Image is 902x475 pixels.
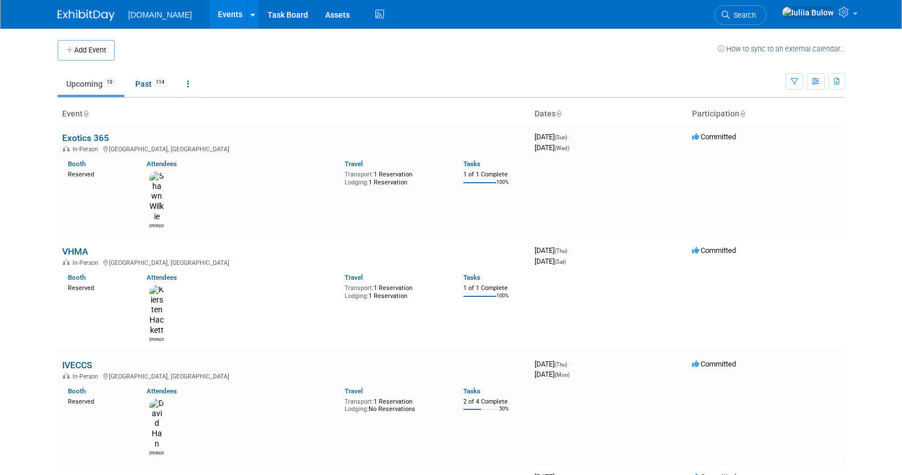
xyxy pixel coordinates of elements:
span: (Mon) [555,372,569,378]
div: [GEOGRAPHIC_DATA], [GEOGRAPHIC_DATA] [62,371,525,380]
div: 1 of 1 Complete [463,284,525,292]
span: (Thu) [555,361,567,368]
span: Transport: [345,398,374,405]
a: Tasks [463,273,480,281]
span: [DATE] [535,360,571,368]
th: Participation [687,104,845,124]
a: Attendees [147,160,177,168]
div: [GEOGRAPHIC_DATA], [GEOGRAPHIC_DATA] [62,144,525,153]
span: [DATE] [535,257,566,265]
span: Committed [692,132,736,141]
div: 2 of 4 Complete [463,398,525,406]
span: 114 [152,78,168,87]
span: - [569,132,571,141]
img: ExhibitDay [58,10,115,21]
a: IVECCS [62,360,92,371]
a: VHMA [62,246,88,257]
a: Search [714,5,767,25]
a: Tasks [463,160,480,168]
div: 1 Reservation 1 Reservation [345,282,446,300]
a: Exotics 365 [62,132,109,143]
span: [DATE] [535,246,571,255]
span: [DOMAIN_NAME] [128,10,192,19]
span: (Sat) [555,259,566,265]
span: In-Person [72,373,102,380]
span: Transport: [345,284,374,292]
img: Iuliia Bulow [782,6,834,19]
a: How to sync to an external calendar... [718,45,845,53]
a: Sort by Participation Type [739,109,745,118]
span: - [569,360,571,368]
a: Travel [345,387,363,395]
span: Committed [692,246,736,255]
div: Reserved [68,168,130,179]
img: David Han [149,398,164,449]
img: Shawn Wilkie [149,171,164,222]
a: Sort by Event Name [83,109,88,118]
img: In-Person Event [63,373,70,379]
div: 1 Reservation No Reservations [345,396,446,413]
img: Kiersten Hackett [149,285,164,336]
td: 50% [499,406,509,421]
div: David Han [149,449,164,456]
span: (Thu) [555,248,567,254]
div: Reserved [68,282,130,292]
span: (Sun) [555,134,567,140]
a: Tasks [463,387,480,395]
span: In-Person [72,146,102,153]
span: Transport: [345,171,374,178]
span: Lodging: [345,292,369,300]
a: Attendees [147,387,177,395]
td: 100% [496,293,509,308]
span: [DATE] [535,132,571,141]
a: Travel [345,273,363,281]
div: Shawn Wilkie [149,222,164,229]
span: 19 [103,78,116,87]
span: Lodging: [345,179,369,186]
span: (Wed) [555,145,569,151]
img: In-Person Event [63,259,70,265]
span: [DATE] [535,370,569,379]
img: In-Person Event [63,146,70,151]
div: 1 Reservation 1 Reservation [345,168,446,186]
td: 100% [496,179,509,195]
th: Dates [530,104,687,124]
a: Booth [68,387,86,395]
span: - [569,246,571,255]
a: Booth [68,273,86,281]
a: Upcoming19 [58,73,124,95]
button: Add Event [58,40,115,61]
a: Past114 [127,73,176,95]
span: [DATE] [535,143,569,152]
a: Travel [345,160,363,168]
span: Search [730,11,756,19]
span: Lodging: [345,405,369,413]
a: Attendees [147,273,177,281]
div: Kiersten Hackett [149,336,164,343]
a: Booth [68,160,86,168]
span: In-Person [72,259,102,267]
span: Committed [692,360,736,368]
div: 1 of 1 Complete [463,171,525,179]
div: [GEOGRAPHIC_DATA], [GEOGRAPHIC_DATA] [62,257,525,267]
div: Reserved [68,396,130,406]
th: Event [58,104,530,124]
a: Sort by Start Date [556,109,561,118]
